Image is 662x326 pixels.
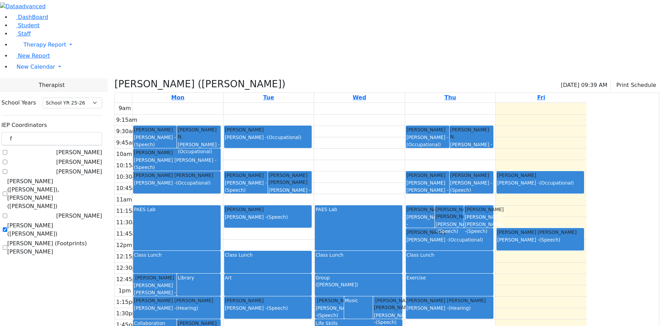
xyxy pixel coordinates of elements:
span: (Hearing) [176,305,198,311]
div: 11:30am [115,218,142,227]
div: [PERSON_NAME] [407,206,434,213]
span: (Occupational) [178,149,212,154]
a: New Calendar [11,60,662,74]
div: [PERSON_NAME] [PERSON_NAME] [374,297,402,311]
div: [PERSON_NAME] [225,297,311,304]
div: [PERSON_NAME] [PERSON_NAME] [269,172,311,186]
label: [PERSON_NAME] [56,158,102,166]
span: (Occupational) [539,180,574,186]
div: 12:45pm [115,275,142,284]
div: 11am [115,196,133,204]
div: [PERSON_NAME] - [497,236,583,243]
div: [PERSON_NAME] - [225,214,311,220]
span: New Report [18,52,50,59]
div: Group [315,274,402,281]
a: Student [11,22,40,29]
span: Therapist [39,81,64,89]
a: New Report [11,52,50,59]
span: (Occupational) [407,142,441,147]
div: [PERSON_NAME] - [435,221,463,235]
div: ([PERSON_NAME]) [315,281,402,288]
div: 1pm [117,287,132,295]
span: Therapy Report [23,41,66,48]
a: Staff [11,30,31,37]
a: September 12, 2025 [536,93,546,102]
div: 11:45am [115,230,142,238]
label: [PERSON_NAME] ([PERSON_NAME]) [7,221,102,238]
div: 10:15am [115,161,142,170]
div: [PERSON_NAME] N. [178,126,220,140]
div: [PERSON_NAME] [407,229,493,236]
div: [PERSON_NAME] - [407,236,493,243]
span: (Occupational) [176,180,211,186]
div: 10:30am [115,173,142,181]
a: September 9, 2025 [262,93,275,102]
div: Art [225,274,311,281]
div: [PERSON_NAME] [PERSON_NAME] - [134,157,220,171]
div: [PERSON_NAME] - [225,305,311,312]
div: 12pm [115,241,133,249]
label: [PERSON_NAME] ([PERSON_NAME]), [PERSON_NAME] ([PERSON_NAME]) [7,177,102,210]
div: [PERSON_NAME] [407,172,449,179]
div: [PERSON_NAME] [PERSON_NAME] - [465,214,493,235]
span: New Calendar [17,63,55,70]
a: September 11, 2025 [443,93,458,102]
span: (Speech) [267,214,288,220]
span: (Occupational) [269,194,303,200]
div: PAES Lab [134,206,220,213]
div: [PERSON_NAME] N. [450,126,493,140]
div: [PERSON_NAME] [PERSON_NAME] - [134,282,176,303]
div: Exercise [407,274,493,281]
div: [PERSON_NAME] [PERSON_NAME] [134,297,220,304]
span: (Occupational) [449,237,483,243]
div: Library [178,274,220,281]
span: (Speech) [539,237,560,243]
div: Music [345,297,373,304]
div: [PERSON_NAME] - [450,141,493,155]
div: [PERSON_NAME] [PERSON_NAME] [134,172,220,179]
h3: [PERSON_NAME] ([PERSON_NAME]) [114,78,285,90]
div: 10am [115,150,133,158]
label: School Years [1,99,36,107]
div: [PERSON_NAME] - [497,179,583,186]
label: [PERSON_NAME] [56,212,102,220]
div: [PERSON_NAME] - [407,134,449,148]
div: 9:30am [115,127,139,136]
div: [PERSON_NAME] - [134,179,220,186]
div: 1:15pm [115,298,139,306]
div: 10:45am [115,184,142,192]
div: [PERSON_NAME] - [134,305,220,312]
div: 9am [117,104,132,112]
div: 11:15am [115,207,142,215]
div: [PERSON_NAME] [134,126,176,133]
div: 9:45am [115,139,139,147]
span: (Hearing) [449,305,471,311]
div: Class Lunch [407,251,493,258]
div: [PERSON_NAME] [450,172,493,179]
span: (Speech) [267,305,288,311]
div: [PERSON_NAME] [497,172,583,179]
span: (Speech) [225,187,246,193]
span: (Speech) [467,228,488,234]
div: Class Lunch [134,251,220,258]
div: [PERSON_NAME] - [269,187,311,201]
span: Staff [18,30,31,37]
div: [PERSON_NAME] - [178,141,220,155]
div: [PERSON_NAME] [407,126,449,133]
div: [PERSON_NAME] - [374,312,402,326]
span: (Occupational) [450,149,485,154]
div: [PERSON_NAME] - [315,305,343,319]
span: (Speech) [437,228,458,234]
a: DashBoard [11,14,48,20]
span: (Speech) [317,313,338,318]
span: (Speech) [134,165,155,170]
div: 12:15pm [115,253,142,261]
a: September 8, 2025 [170,93,186,102]
div: [PERSON_NAME] [225,206,311,213]
span: (Occupational) [267,135,301,140]
span: Student [18,22,40,29]
div: [PERSON_NAME] [PERSON_NAME] [407,297,493,304]
div: [PERSON_NAME] [225,126,311,133]
div: [PERSON_NAME] [465,206,493,213]
div: Class Lunch [225,251,311,258]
